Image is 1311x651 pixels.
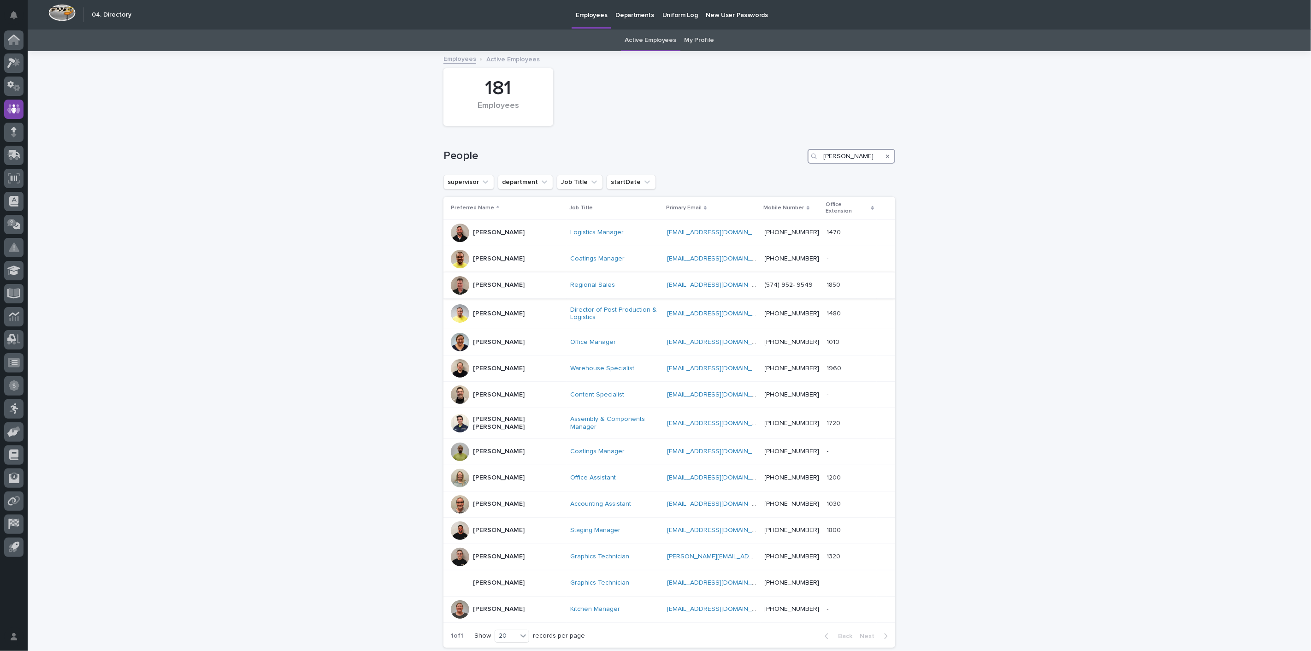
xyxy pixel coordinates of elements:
a: Regional Sales [570,281,615,289]
button: Next [856,632,895,640]
tr: [PERSON_NAME] [PERSON_NAME]Assembly & Components Manager [EMAIL_ADDRESS][DOMAIN_NAME] [PHONE_NUMB... [443,408,895,439]
button: Back [817,632,856,640]
tr: [PERSON_NAME]Director of Post Production & Logistics [EMAIL_ADDRESS][DOMAIN_NAME] [PHONE_NUMBER]1... [443,298,895,329]
a: [EMAIL_ADDRESS][DOMAIN_NAME] [667,255,771,262]
p: - [827,389,831,399]
a: [PHONE_NUMBER] [765,527,820,533]
p: [PERSON_NAME] [473,391,525,399]
tr: [PERSON_NAME]Staging Manager [EMAIL_ADDRESS][DOMAIN_NAME] [PHONE_NUMBER]18001800 [443,517,895,544]
a: Coatings Manager [570,255,625,263]
span: Next [860,633,880,639]
p: 1850 [827,279,843,289]
h1: People [443,149,804,163]
a: [PHONE_NUMBER] [765,474,820,481]
a: [EMAIL_ADDRESS][DOMAIN_NAME] [667,229,771,236]
a: [EMAIL_ADDRESS][DOMAIN_NAME] [667,365,771,372]
a: [PHONE_NUMBER] [765,229,820,236]
p: Show [474,632,491,640]
input: Search [808,149,895,164]
a: [EMAIL_ADDRESS][DOMAIN_NAME] [667,310,771,317]
a: [PERSON_NAME][EMAIL_ADDRESS][DOMAIN_NAME] [667,553,821,560]
a: [PHONE_NUMBER] [765,448,820,455]
p: [PERSON_NAME] [473,605,525,613]
a: [EMAIL_ADDRESS][DOMAIN_NAME] [667,282,771,288]
a: Assembly & Components Manager [570,415,660,431]
p: [PERSON_NAME] [473,474,525,482]
p: records per page [533,632,585,640]
tr: [PERSON_NAME]Warehouse Specialist [EMAIL_ADDRESS][DOMAIN_NAME] [PHONE_NUMBER]19601960 [443,355,895,382]
p: Preferred Name [451,203,494,213]
p: 1470 [827,227,843,237]
a: [PHONE_NUMBER] [765,339,820,345]
a: Coatings Manager [570,448,625,456]
a: (574) 952- 9549 [765,282,813,288]
tr: [PERSON_NAME]Office Assistant [EMAIL_ADDRESS][DOMAIN_NAME] [PHONE_NUMBER]12001200 [443,465,895,491]
tr: [PERSON_NAME]Content Specialist [EMAIL_ADDRESS][DOMAIN_NAME] [PHONE_NUMBER]-- [443,382,895,408]
p: [PERSON_NAME] [473,500,525,508]
a: [EMAIL_ADDRESS][DOMAIN_NAME] [667,420,771,426]
p: 1960 [827,363,844,373]
p: 1800 [827,525,843,534]
a: Content Specialist [570,391,624,399]
a: [EMAIL_ADDRESS][DOMAIN_NAME] [667,606,771,612]
p: - [827,604,831,613]
tr: [PERSON_NAME]Graphics Technician [EMAIL_ADDRESS][DOMAIN_NAME] [PHONE_NUMBER]-- [443,570,895,596]
a: [PHONE_NUMBER] [765,580,820,586]
h2: 04. Directory [92,11,131,19]
a: [EMAIL_ADDRESS][DOMAIN_NAME] [667,527,771,533]
p: [PERSON_NAME] [473,553,525,561]
button: startDate [607,175,656,189]
p: Mobile Number [764,203,804,213]
a: [EMAIL_ADDRESS][DOMAIN_NAME] [667,448,771,455]
a: Office Manager [570,338,616,346]
a: [PHONE_NUMBER] [765,365,820,372]
a: Active Employees [625,30,676,51]
p: - [827,577,831,587]
a: My Profile [685,30,714,51]
a: Graphics Technician [570,553,629,561]
a: Kitchen Manager [570,605,620,613]
a: Office Assistant [570,474,616,482]
tr: [PERSON_NAME]Coatings Manager [EMAIL_ADDRESS][DOMAIN_NAME] [PHONE_NUMBER]-- [443,246,895,272]
a: [PHONE_NUMBER] [765,501,820,507]
p: [PERSON_NAME] [473,448,525,456]
p: [PERSON_NAME] [473,365,525,373]
a: Logistics Manager [570,229,624,237]
p: - [827,446,831,456]
tr: [PERSON_NAME]Regional Sales [EMAIL_ADDRESS][DOMAIN_NAME] (574) 952- 954918501850 [443,272,895,298]
a: [PHONE_NUMBER] [765,420,820,426]
p: 1480 [827,308,843,318]
p: Primary Email [666,203,702,213]
p: [PERSON_NAME] [PERSON_NAME] [473,415,563,431]
a: [PHONE_NUMBER] [765,255,820,262]
button: department [498,175,553,189]
p: [PERSON_NAME] [473,310,525,318]
tr: [PERSON_NAME]Logistics Manager [EMAIL_ADDRESS][DOMAIN_NAME] [PHONE_NUMBER]14701470 [443,219,895,246]
div: 181 [459,77,537,100]
tr: [PERSON_NAME]Accounting Assistant [EMAIL_ADDRESS][DOMAIN_NAME] [PHONE_NUMBER]10301030 [443,491,895,517]
p: 1720 [827,418,843,427]
img: Workspace Logo [48,4,76,21]
a: Accounting Assistant [570,500,631,508]
p: Job Title [569,203,593,213]
div: Notifications [12,11,24,26]
a: Employees [443,53,476,64]
a: [EMAIL_ADDRESS][DOMAIN_NAME] [667,501,771,507]
a: [PHONE_NUMBER] [765,310,820,317]
div: Employees [459,101,537,120]
a: Warehouse Specialist [570,365,634,373]
p: 1030 [827,498,843,508]
span: Back [833,633,852,639]
p: [PERSON_NAME] [473,281,525,289]
a: [PHONE_NUMBER] [765,391,820,398]
p: - [827,253,831,263]
p: [PERSON_NAME] [473,527,525,534]
a: [EMAIL_ADDRESS][DOMAIN_NAME] [667,474,771,481]
p: [PERSON_NAME] [473,579,525,587]
p: 1 of 1 [443,625,471,647]
a: Staging Manager [570,527,620,534]
p: 1320 [827,551,843,561]
tr: [PERSON_NAME]Graphics Technician [PERSON_NAME][EMAIL_ADDRESS][DOMAIN_NAME] [PHONE_NUMBER]13201320 [443,544,895,570]
p: [PERSON_NAME] [473,255,525,263]
button: Job Title [557,175,603,189]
